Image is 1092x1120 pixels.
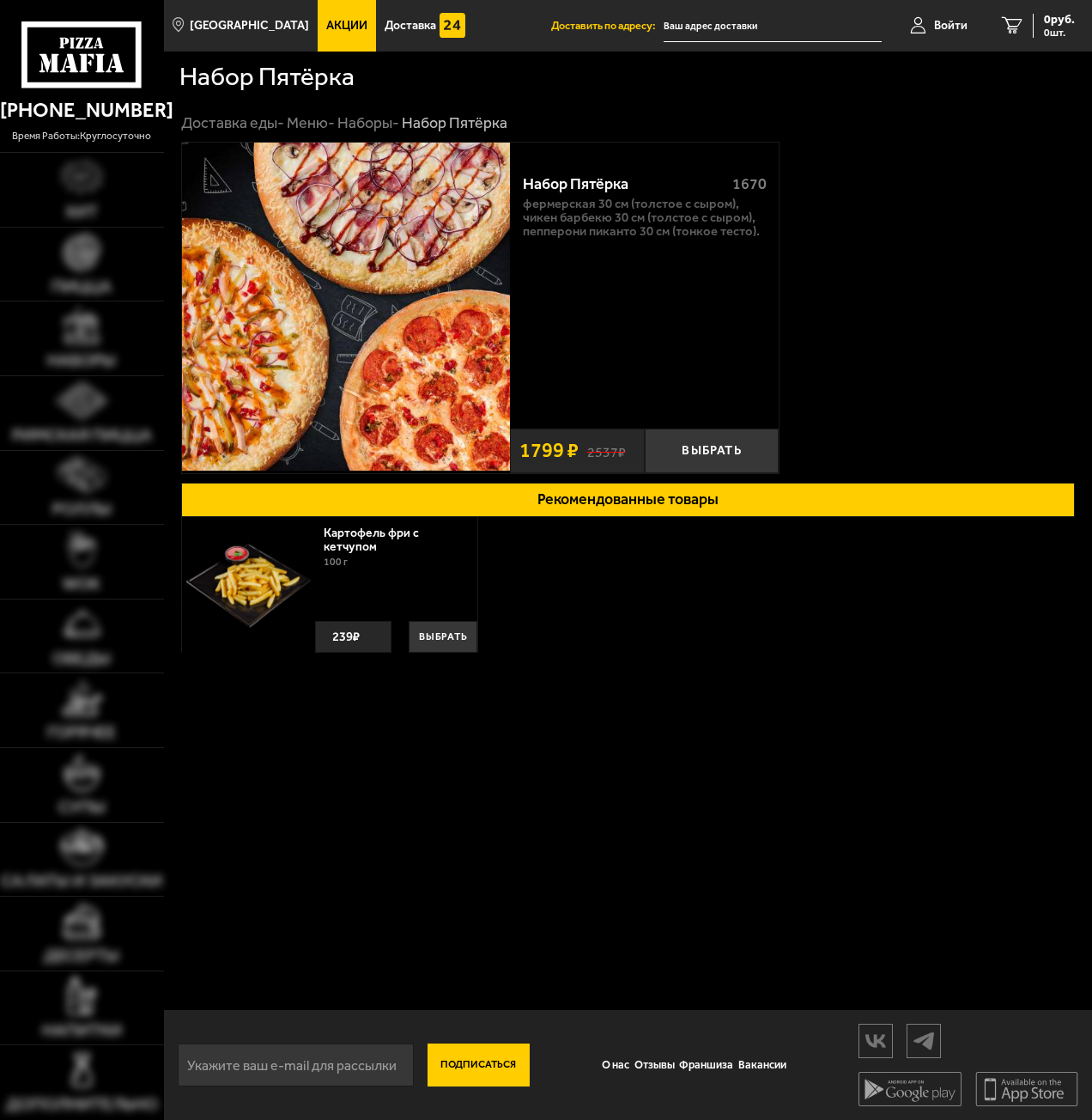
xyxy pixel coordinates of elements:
img: Набор Пятёрка [182,143,511,472]
span: 1670 [732,174,767,193]
a: Доставка еды- [181,113,284,132]
input: Ваш адрес доставки [664,10,882,42]
input: Укажите ваш e-mail для рассылки [178,1044,414,1087]
div: Набор Пятёрка [402,113,507,133]
span: Супы [58,799,106,816]
span: [GEOGRAPHIC_DATA] [190,20,309,32]
a: Отзывы [632,1048,677,1082]
span: Наборы [47,352,116,369]
a: Франшиза [677,1048,737,1082]
span: Роллы [52,501,112,518]
button: Подписаться [428,1044,530,1087]
a: Набор Пятёрка [182,143,511,474]
a: О нас [599,1048,632,1082]
span: WOK [63,575,100,593]
span: Обеды [52,650,111,667]
span: Салаты и закуски [1,873,162,890]
span: Хит [65,204,98,221]
span: Доставка [385,20,436,32]
h1: Набор Пятёрка [179,64,355,90]
button: Выбрать [409,621,477,653]
a: Картофель фри с кетчупом [324,526,419,554]
button: Выбрать [645,429,780,474]
span: Акции [326,20,367,32]
span: 0 шт. [1044,27,1075,38]
img: 15daf4d41897b9f0e9f617042186c801.svg [440,13,465,39]
img: tg [907,1026,940,1056]
span: Войти [934,20,968,32]
s: 2537 ₽ [587,442,626,459]
span: 0 руб. [1044,14,1075,26]
span: Доставить по адресу: [551,21,664,32]
a: Меню- [287,113,335,132]
span: 100 г [324,556,348,568]
a: Наборы- [337,113,399,132]
span: Десерты [44,947,119,965]
button: Рекомендованные товары [181,483,1075,517]
img: vk [859,1026,892,1056]
span: Горячее [47,724,116,741]
strong: 239 ₽ [328,622,364,652]
span: Напитки [42,1022,122,1039]
span: Римская пицца [12,427,152,444]
a: Вакансии [736,1048,789,1082]
span: Пицца [52,278,112,295]
span: 1799 ₽ [519,441,579,461]
p: Фермерская 30 см (толстое с сыром), Чикен Барбекю 30 см (толстое с сыром), Пепперони Пиканто 30 с... [523,198,766,239]
div: Набор Пятёрка [523,175,717,193]
span: Дополнительно [6,1096,158,1113]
